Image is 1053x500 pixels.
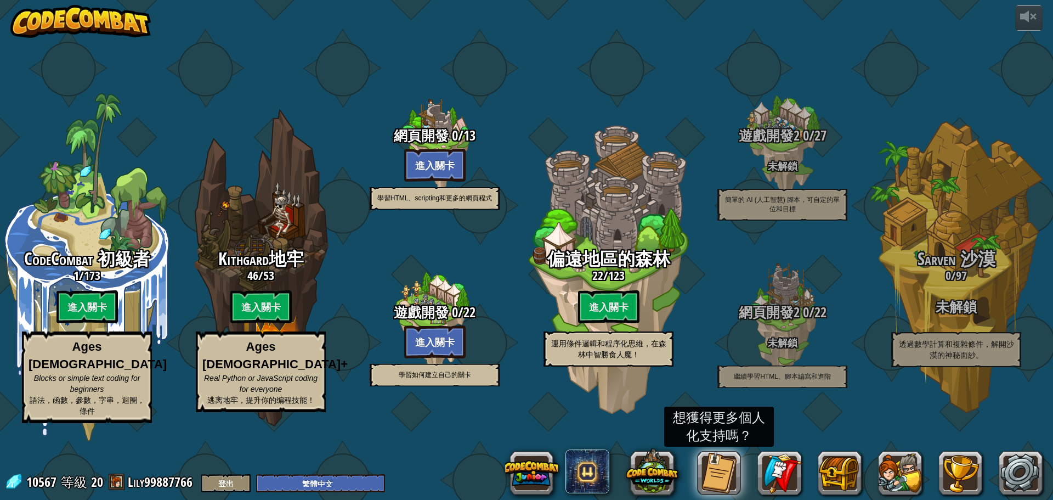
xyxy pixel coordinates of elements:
span: 13 [463,126,475,145]
span: CodeCombat 初級者 [24,247,150,271]
span: 22 [463,303,475,322]
div: Complete previous world to unlock [174,93,348,441]
span: 透過數學計算和複雜條件，解開沙漠的神秘面紗。 [899,340,1014,359]
span: 簡單的 AI (人工智慧) 腳本，可自定的單位和目標 [725,196,840,213]
div: Complete previous world to unlock [522,93,695,441]
div: 想獲得更多個人化支持嗎？ [664,407,774,447]
span: 運用條件邏輯和程序化思維，在森林中智勝食人魔！ [551,339,666,359]
span: 學習HTML、scripting和更多的網頁程式 [377,194,492,202]
span: 等級 [61,473,87,491]
span: 0 [449,303,458,322]
span: 0 [946,267,951,284]
span: 0 [800,126,809,145]
div: Complete previous world to unlock [348,59,522,233]
h3: 未解鎖 [869,300,1043,314]
button: 進入關卡 [404,149,466,182]
span: 53 [263,267,274,284]
h4: 未解鎖 [695,161,869,171]
span: 22 [814,303,826,322]
span: 繼續學習HTML、腳本編寫和進階 [734,373,831,380]
div: Complete previous world to unlock [348,235,522,409]
h3: / [348,128,522,143]
img: CodeCombat - Learn how to code by playing a game [10,5,151,38]
btn: 進入關卡 [578,290,639,323]
span: 偏遠地區的森林 [547,247,670,271]
button: 調整音量 [1015,5,1043,31]
span: 173 [84,267,100,284]
h3: / [174,269,348,282]
span: 10567 [26,473,60,491]
h3: / [695,128,869,143]
span: 97 [956,267,967,284]
btn: 進入關卡 [56,290,118,323]
h3: / [348,305,522,320]
span: Kithgard地牢 [218,247,304,271]
span: 學習如何建立自己的關卡 [399,371,471,379]
span: 1 [73,267,79,284]
h4: 未解鎖 [695,338,869,348]
strong: Ages [DEMOGRAPHIC_DATA]+ [202,340,348,370]
span: 123 [608,267,625,284]
span: 0 [449,126,458,145]
span: 0 [800,303,809,322]
strong: Ages [DEMOGRAPHIC_DATA] [29,340,167,370]
span: 網頁開發2 [739,303,800,322]
span: 20 [91,473,103,491]
span: Real Python or JavaScript coding for everyone [204,374,318,394]
button: 進入關卡 [404,325,466,358]
span: Sarven 沙漠 [918,247,995,271]
span: 22 [592,267,603,284]
span: Blocks or simple text coding for beginners [34,374,140,394]
a: Lily99887766 [128,473,196,491]
button: 登出 [201,474,251,492]
h3: / [869,269,1043,282]
h3: / [522,269,695,282]
btn: 進入關卡 [230,290,292,323]
span: 逃离地牢，提升你的编程技能！ [207,396,315,405]
span: 遊戲開發 [394,303,449,322]
span: 遊戲開發2 [739,126,800,145]
span: 46 [247,267,258,284]
span: 網頁開發 [394,126,449,145]
span: 語法，函數，參數，字串，迴圈，條件 [30,396,145,415]
span: 27 [814,126,826,145]
h3: / [695,305,869,320]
